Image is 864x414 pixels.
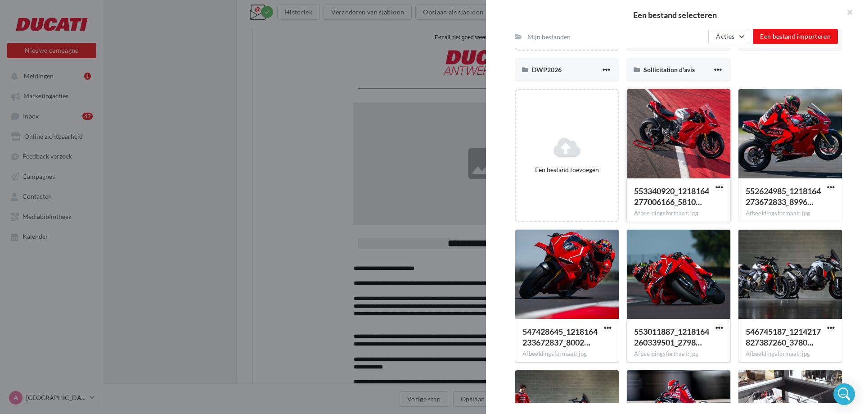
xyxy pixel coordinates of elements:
[522,327,598,347] span: 547428645_1218164233672837_8002529424562085339_n
[746,350,835,358] div: Afbeeldingsformaat: jpg
[708,29,749,44] button: Acties
[634,209,723,218] div: Afbeeldingsformaat: jpg
[643,66,695,73] span: Sollicitation d'avis
[182,8,259,14] span: E-mail niet goed weergegeven ?
[527,32,571,41] div: Mijn bestanden
[746,186,821,207] span: 552624985_1218164273672833_8996875058769420544_n
[716,32,734,40] span: Acties
[760,32,831,40] span: Een bestand importeren
[190,23,271,48] img: DExclusive_Antwerpen_r.png
[753,29,838,44] button: Een bestand importeren
[522,350,612,358] div: Afbeeldingsformaat: jpg
[634,327,709,347] span: 553011887_1218164260339501_2798568707965458615_n (1)
[746,209,835,218] div: Afbeeldingsformaat: jpg
[634,186,709,207] span: 553340920_1218164277006166_5810204074597735830_n (1)
[500,11,850,19] h2: Een bestand selecteren
[634,350,723,358] div: Afbeeldingsformaat: jpg
[520,165,614,174] div: Een bestand toevoegen
[532,66,562,73] span: DWP2026
[746,327,821,347] span: 546745187_1214217827387260_3780435637252289996_n
[259,7,280,14] a: Klik hier
[833,383,855,405] div: Open Intercom Messenger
